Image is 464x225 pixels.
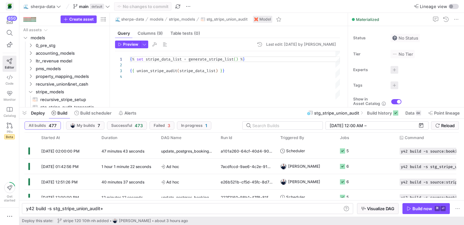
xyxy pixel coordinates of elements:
[435,206,440,211] kbd: ⌘
[266,42,336,47] div: Last edit: [DATE] by [PERSON_NAME]
[41,164,79,169] span: [DATE] 01:42:56 PM
[3,72,16,88] a: Code
[346,159,349,174] div: 6
[57,110,67,116] span: Build
[72,2,111,11] button: maindefault
[138,31,163,35] span: Columns
[179,68,216,73] span: stripe_data_list
[420,4,447,9] span: Lineage view
[288,159,320,174] span: [PERSON_NAME]
[137,57,143,62] span: set
[40,96,100,103] span: recursive_stripe_setup​​​​​​​​​​
[357,203,399,214] button: Visualize DAG
[23,28,42,32] div: All assets
[217,174,276,189] div: e26b521b-cf5d-45fc-8d70-6fc1f650ad14
[252,123,317,128] input: Search Builds
[391,50,415,58] button: No tierNo Tier
[391,34,420,42] button: No statusNo Status
[431,121,459,130] button: Reload
[367,110,392,116] span: Build history
[3,180,16,205] button: Getstarted
[98,123,100,128] span: 7
[115,68,122,74] div: 3
[3,104,16,120] a: Catalog
[41,136,60,140] span: Started At
[22,219,53,223] span: Deploy this state:
[22,57,107,65] div: Press SPACE to select this row.
[205,123,207,128] span: 1
[288,174,320,189] span: [PERSON_NAME]
[22,80,107,88] div: Press SPACE to select this row.
[41,195,79,200] span: [DATE] 12:00:00 PM
[116,108,139,118] button: Alerts
[130,68,132,73] span: {
[221,136,232,140] span: Run Id
[199,15,249,23] button: stg_stripe_union_audit
[130,57,132,62] span: {
[31,34,106,42] span: models
[101,180,144,184] y42-duration: 40 minutes 37 seconds
[40,104,100,111] span: stg_stripe_audit_transaction_list​​​​​​​​​​
[392,52,397,57] img: No tier
[346,143,349,158] div: 5
[364,108,401,118] button: Build history
[170,31,200,35] span: Table tests
[4,134,15,139] span: Beta
[161,190,213,205] span: update_postgres_bookings_uplisting
[240,57,243,62] span: %
[217,159,276,174] div: 7acdfccd-9ae6-4c2e-9140-a87d495aad48
[132,57,134,62] span: %
[36,65,106,72] span: pms_models
[115,56,122,62] div: 1
[236,57,238,62] span: )
[107,121,147,130] button: Successful473
[217,190,276,205] div: 222f2160-98b1-47f8-81f2-6611e38f9beb
[148,15,165,23] button: models
[5,81,14,85] span: Code
[286,143,305,158] span: Scheduler
[154,123,165,128] span: Failed
[70,123,75,128] img: https://storage.googleapis.com/y42-prod-data-exchange/images/Zw5nrXaob3ONa4BScmSjND9Lv23l9CySrx8m...
[115,62,122,68] div: 2
[123,42,138,47] span: Preview
[364,123,367,128] span: –
[367,206,394,211] span: Visualize DAG
[280,136,304,140] span: Triggered By
[7,130,13,134] span: PRs
[177,68,179,73] span: (
[188,57,234,62] span: generate_stripe_list
[405,110,414,116] span: Data
[111,123,132,128] span: Successful
[22,2,63,11] button: 🌊sherpa-data
[169,17,195,22] span: stripe_models
[161,159,213,174] span: Ad hoc
[61,15,97,23] button: Create asset
[24,4,28,9] span: 🌊
[69,17,94,22] span: Create asset
[66,121,104,130] button: https://storage.googleapis.com/y42-prod-data-exchange/images/Zw5nrXaob3ONa4BScmSjND9Lv23l9CySrx8m...
[22,103,107,111] a: stg_stripe_audit_transaction_list​​​​​​​​​​
[26,206,103,211] span: y42 build -s stg_stripe_union_audit+
[36,57,106,65] span: ltr_revenue model
[72,108,114,118] button: Build scheduler
[22,34,107,42] div: Press SPACE to select this row.
[425,108,463,118] button: Point lineage
[22,42,107,49] div: Press SPACE to select this row.
[7,16,17,21] div: 650
[330,123,363,128] input: Start datetime
[4,98,16,101] span: Monitor
[118,31,130,35] span: Query
[29,123,46,128] span: All builds
[346,190,349,205] div: 5
[22,103,107,111] div: Press SPACE to select this row.
[114,15,146,23] button: 🌊sherpa-data
[254,17,258,21] img: undefined
[161,174,213,190] span: Ad hoc
[150,121,174,130] button: Failed3
[368,123,410,128] input: End datetime
[124,110,136,116] span: Alerts
[434,110,460,116] span: Point lineage
[340,136,349,140] span: Jobs
[392,35,397,41] img: No status
[135,123,143,128] span: 473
